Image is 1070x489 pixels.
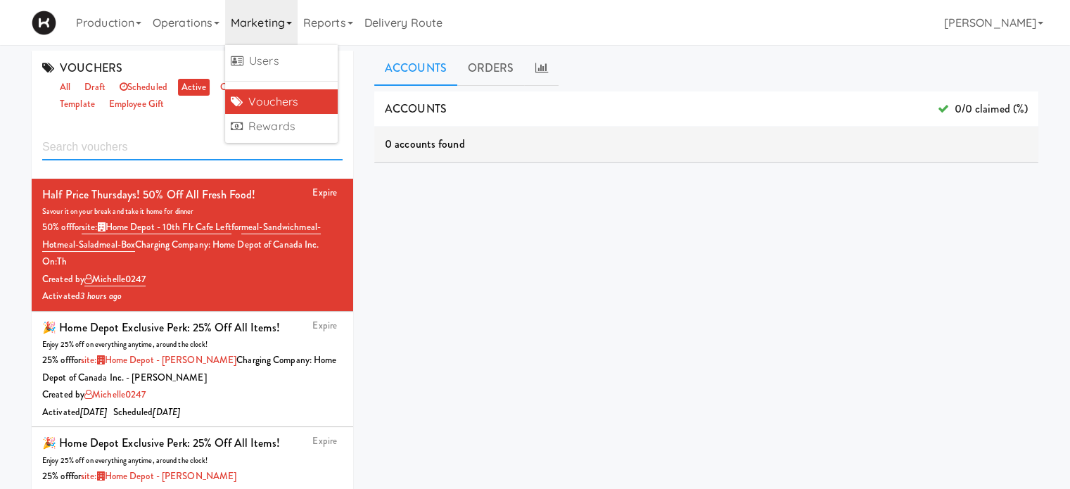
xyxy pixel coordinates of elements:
[57,255,67,268] span: Th
[84,388,146,401] a: michelle0247
[116,79,171,96] a: scheduled
[374,127,1038,162] div: 0 accounts found
[42,454,343,468] div: Enjoy 25% off on everything anytime, around the clock!
[225,114,338,139] a: Rewards
[42,134,343,160] input: Search vouchers
[42,289,122,303] span: Activated
[135,238,319,251] span: Charging Company: Home Depot of Canada Inc.
[42,219,343,253] div: 50% off
[42,184,256,205] div: Half Price Thursdays! 50% off all Fresh Food!
[72,220,231,234] span: for
[217,79,262,96] a: corporate
[312,186,337,199] a: Expire
[32,11,56,35] img: Micromart
[42,317,280,338] div: 🎉 Home Depot Exclusive Perk: 25% off all items!
[80,289,122,303] i: 3 hours ago
[42,255,57,268] span: On:
[178,79,210,96] a: active
[71,353,237,367] span: for
[81,353,236,367] a: site:Home Depot - [PERSON_NAME]
[153,405,180,419] i: [DATE]
[56,96,98,113] a: template
[385,101,447,117] span: ACCOUNTS
[42,388,146,401] span: Created by
[56,79,74,96] a: all
[99,238,135,252] a: meal-box
[32,179,353,312] li: ExpireHalf Price Thursdays! 50% off all Fresh Food!Savour it on your break and take it home for d...
[42,220,321,252] a: meal-hot
[42,433,280,454] div: 🎉 Home Depot Exclusive Perk: 25% off all items!
[42,272,146,286] span: Created by
[225,49,338,74] a: Users
[42,60,122,76] span: VOUCHERS
[937,99,1028,120] span: 0/0 claimed (%)
[57,238,99,252] a: meal-salad
[374,51,457,86] a: Accounts
[32,312,353,428] li: Expire🎉 Home Depot Exclusive Perk: 25% off all items!Enjoy 25% off on everything anytime, around ...
[84,272,146,286] a: michelle0247
[457,51,525,86] a: ORDERS
[82,220,231,234] a: site:Home Depot - 10th Flr Cafe Left
[241,220,299,234] a: meal-sandwich
[81,79,109,96] a: draft
[42,338,343,352] div: Enjoy 25% off on everything anytime, around the clock!
[225,89,338,115] a: Vouchers
[106,96,167,113] a: employee gift
[42,205,343,219] div: Savour it on your break and take it home for dinner
[312,319,337,332] a: Expire
[113,405,181,419] span: Scheduled
[42,353,336,384] span: Charging Company: Home Depot of Canada Inc. - [PERSON_NAME]
[42,405,108,419] span: Activated
[312,434,337,447] a: Expire
[42,352,343,386] div: 25% off
[80,405,108,419] i: [DATE]
[42,220,321,252] span: for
